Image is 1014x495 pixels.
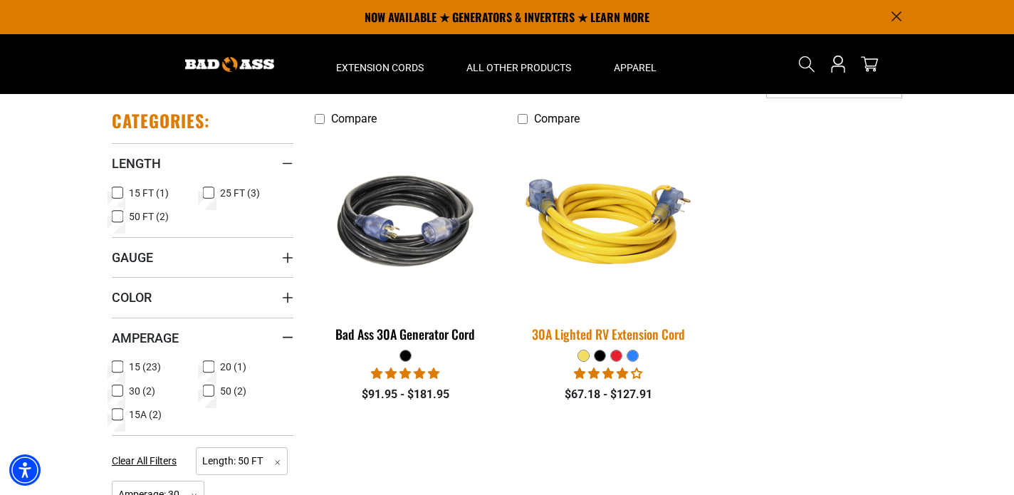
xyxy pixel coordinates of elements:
span: Length: 50 FT [196,447,288,475]
span: Compare [534,112,580,125]
span: 4.11 stars [574,367,642,380]
div: Accessibility Menu [9,454,41,486]
a: yellow 30A Lighted RV Extension Cord [518,132,699,349]
div: 30A Lighted RV Extension Cord [518,328,699,340]
img: Bad Ass Extension Cords [185,57,274,72]
span: Apparel [614,61,657,74]
div: Bad Ass 30A Generator Cord [315,328,496,340]
div: $67.18 - $127.91 [518,386,699,403]
summary: Extension Cords [315,34,445,94]
summary: Amperage [112,318,293,358]
summary: Length [112,143,293,183]
h2: Categories: [112,110,210,132]
span: Compare [331,112,377,125]
span: 20 (1) [220,362,246,372]
span: Amperage [112,330,179,346]
a: Clear All Filters [112,454,182,469]
div: $91.95 - $181.95 [315,386,496,403]
span: Color [112,289,152,306]
span: 5.00 stars [371,367,439,380]
span: 15 FT (1) [129,188,169,198]
span: 50 (2) [220,386,246,396]
span: Extension Cords [336,61,424,74]
summary: All Other Products [445,34,592,94]
summary: Color [112,277,293,317]
a: Open this option [827,34,850,94]
summary: Gauge [112,237,293,277]
summary: Apparel [592,34,678,94]
span: Gauge [112,249,153,266]
span: 15A (2) [129,410,162,420]
img: black [316,140,496,303]
summary: Search [795,53,818,75]
a: Length: 50 FT [196,454,288,467]
span: 30 (2) [129,386,155,396]
span: Clear All Filters [112,455,177,467]
span: 25 FT (3) [220,188,260,198]
a: cart [858,56,881,73]
a: black Bad Ass 30A Generator Cord [315,132,496,349]
span: Length [112,155,161,172]
span: All Other Products [466,61,571,74]
span: 50 FT (2) [129,212,169,222]
img: yellow [508,130,708,313]
span: 15 (23) [129,362,161,372]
